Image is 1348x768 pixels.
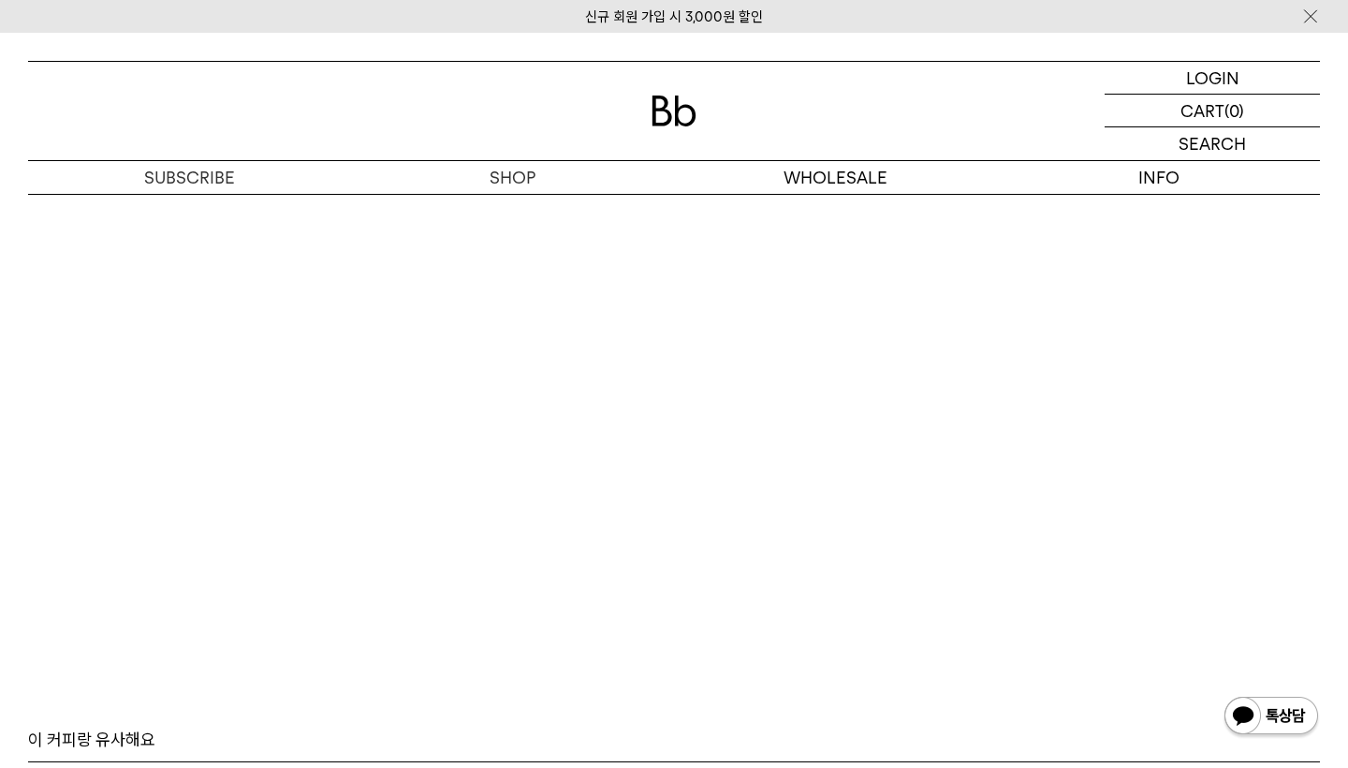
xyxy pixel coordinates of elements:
img: 카카오톡 채널 1:1 채팅 버튼 [1223,695,1320,740]
a: CART (0) [1105,95,1320,127]
p: (0) [1224,95,1244,126]
a: SUBSCRIBE [28,161,351,194]
p: LOGIN [1186,62,1239,94]
a: 신규 회원 가입 시 3,000원 할인 [585,8,763,25]
p: 이 커피랑 유사해요 [28,729,155,751]
img: 로고 [652,96,696,126]
p: CART [1180,95,1224,126]
p: WHOLESALE [674,161,997,194]
p: INFO [997,161,1320,194]
p: SEARCH [1179,127,1246,160]
a: LOGIN [1105,62,1320,95]
a: SHOP [351,161,674,194]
